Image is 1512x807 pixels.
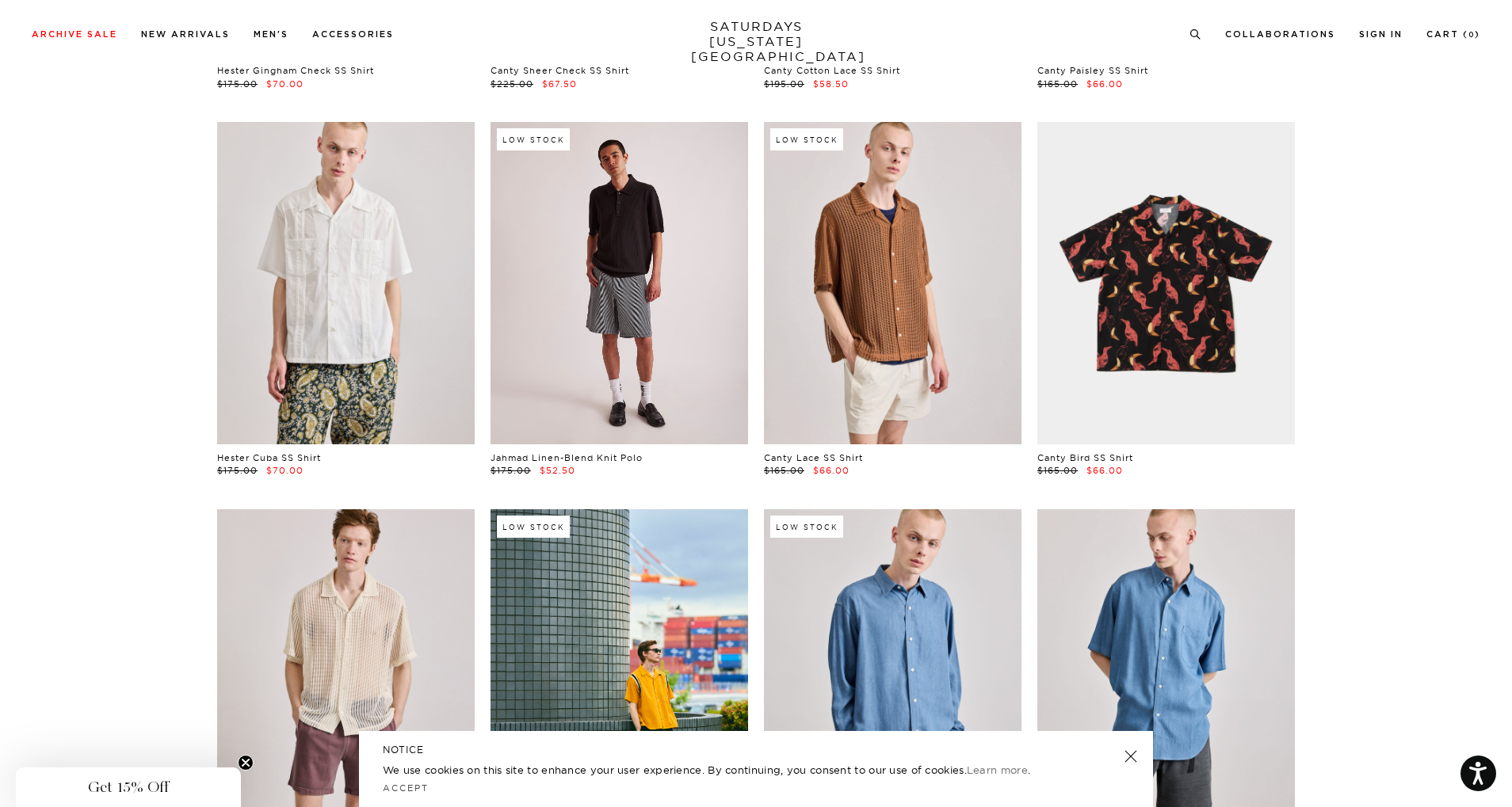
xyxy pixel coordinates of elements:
[32,30,117,39] a: Archive Sale
[254,30,288,39] a: Men's
[16,767,241,807] div: Get 15% OffClose teaser
[540,465,575,476] span: $52.50
[491,452,643,463] a: Jahmad Linen-Blend Knit Polo
[383,782,429,794] a: Accept
[1426,30,1480,39] a: Cart (0)
[383,743,1129,757] h5: NOTICE
[497,516,570,538] div: Low Stock
[1037,65,1148,76] a: Canty Paisley SS Shirt
[813,465,850,476] span: $66.00
[1086,78,1123,89] span: $66.00
[1468,32,1475,39] small: 0
[770,516,843,538] div: Low Stock
[764,78,804,89] span: $195.00
[217,452,321,463] a: Hester Cuba SS Shirt
[542,78,577,89] span: $67.50
[491,465,531,476] span: $175.00
[88,778,169,797] span: Get 15% Off
[266,78,304,89] span: $70.00
[312,30,394,39] a: Accessories
[491,78,533,89] span: $225.00
[497,128,570,150] div: Low Stock
[1359,30,1403,39] a: Sign In
[1225,30,1335,39] a: Collaborations
[383,762,1073,778] p: We use cookies on this site to enhance your user experience. By continuing, you consent to our us...
[141,30,230,39] a: New Arrivals
[813,78,849,89] span: $58.50
[764,465,804,476] span: $165.00
[1037,452,1133,463] a: Canty Bird SS Shirt
[770,128,843,150] div: Low Stock
[217,65,374,76] a: Hester Gingham Check SS Shirt
[1037,465,1078,476] span: $165.00
[764,452,863,463] a: Canty Lace SS Shirt
[491,65,629,76] a: Canty Sheer Check SS Shirt
[764,65,900,76] a: Canty Cotton Lace SS Shirt
[217,465,258,476] span: $175.00
[238,755,254,771] button: Close teaser
[691,19,822,64] a: SATURDAYS[US_STATE][GEOGRAPHIC_DATA]
[967,763,1028,776] a: Learn more
[266,465,304,476] span: $70.00
[217,78,258,89] span: $175.00
[1037,78,1078,89] span: $165.00
[1086,465,1123,476] span: $66.00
